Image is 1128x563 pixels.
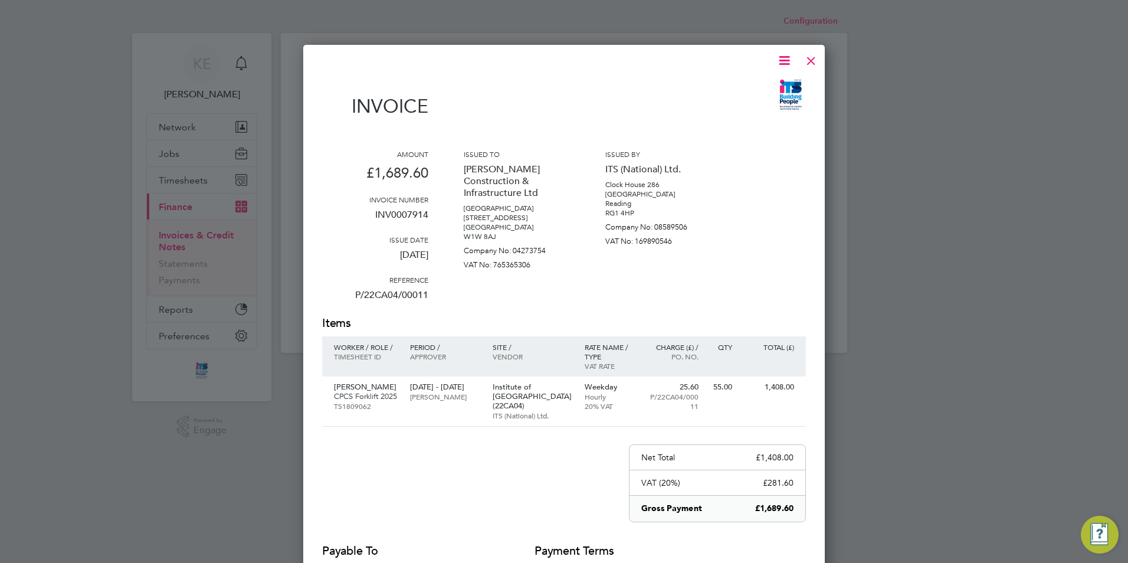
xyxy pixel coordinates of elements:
p: VAT rate [585,361,636,371]
p: Institute of [GEOGRAPHIC_DATA] (22CA04) [493,382,573,411]
img: itsconstruction-logo-remittance.png [775,77,806,113]
p: Gross Payment [641,503,702,515]
p: Po. No. [647,352,699,361]
p: VAT No: 169890546 [605,232,711,246]
p: Vendor [493,352,573,361]
p: Net Total [641,452,675,463]
p: P/22CA04/00011 [647,392,699,411]
h3: Issued by [605,149,711,159]
p: INV0007914 [322,204,428,235]
p: Site / [493,342,573,352]
p: Company No: 04273754 [464,241,570,256]
p: £1,408.00 [756,452,793,463]
h3: Issued to [464,149,570,159]
p: ITS (National) Ltd. [493,411,573,420]
p: £1,689.60 [755,503,793,515]
p: [PERSON_NAME] Construction & Infrastructure Ltd [464,159,570,204]
p: £281.60 [763,477,793,488]
p: [PERSON_NAME] [410,392,480,401]
h3: Issue date [322,235,428,244]
p: Rate name / type [585,342,636,361]
p: Clock House 286 [605,180,711,189]
button: Engage Resource Center [1081,516,1119,554]
p: 55.00 [710,382,732,392]
p: 20% VAT [585,401,636,411]
p: P/22CA04/00011 [322,284,428,315]
h3: Amount [322,149,428,159]
p: [GEOGRAPHIC_DATA] [605,189,711,199]
p: QTY [710,342,732,352]
p: [DATE] - [DATE] [410,382,480,392]
p: Charge (£) / [647,342,699,352]
h3: Invoice number [322,195,428,204]
p: VAT No: 765365306 [464,256,570,270]
h2: Items [322,315,806,332]
h2: Payable to [322,543,499,559]
p: [DATE] [322,244,428,275]
p: Company No: 08589506 [605,218,711,232]
p: Hourly [585,392,636,401]
p: Weekday [585,382,636,392]
h1: Invoice [322,95,428,117]
p: Reading [605,199,711,208]
p: 25.60 [647,382,699,392]
p: [GEOGRAPHIC_DATA] [464,204,570,213]
p: Total (£) [744,342,794,352]
p: [STREET_ADDRESS] [464,213,570,222]
p: Worker / Role / [334,342,398,352]
h3: Reference [322,275,428,284]
p: [PERSON_NAME] [334,382,398,392]
p: RG1 4HP [605,208,711,218]
p: £1,689.60 [322,159,428,195]
p: W1W 8AJ [464,232,570,241]
p: CPCS Forklift 2025 [334,392,398,401]
p: ITS (National) Ltd. [605,159,711,180]
p: TS1809062 [334,401,398,411]
p: [GEOGRAPHIC_DATA] [464,222,570,232]
p: 1,408.00 [744,382,794,392]
h2: Payment terms [535,543,641,559]
p: VAT (20%) [641,477,680,488]
p: Timesheet ID [334,352,398,361]
p: Approver [410,352,480,361]
p: Period / [410,342,480,352]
